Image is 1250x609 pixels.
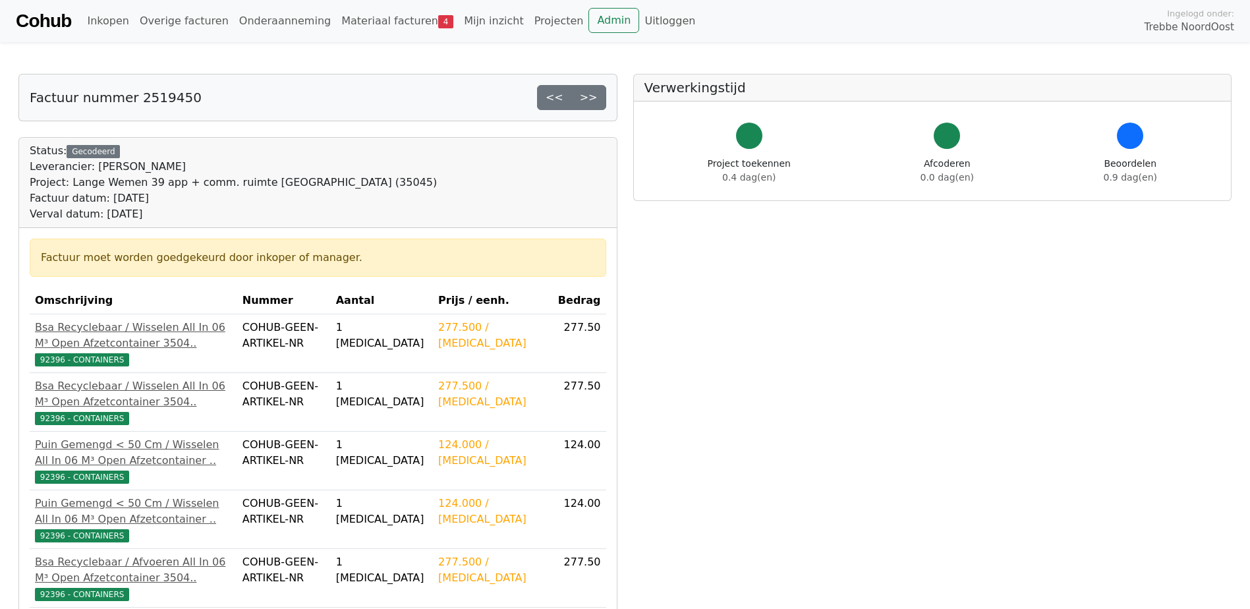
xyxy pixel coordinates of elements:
div: 277.500 / [MEDICAL_DATA] [438,554,546,586]
span: 92396 - CONTAINERS [35,588,129,601]
td: 277.50 [552,549,606,608]
span: 0.0 dag(en) [921,172,974,183]
span: 4 [438,15,453,28]
td: 124.00 [552,490,606,549]
span: 0.4 dag(en) [722,172,776,183]
a: Uitloggen [639,8,700,34]
span: 92396 - CONTAINERS [35,412,129,425]
td: 277.50 [552,373,606,432]
a: Mijn inzicht [459,8,529,34]
div: 124.000 / [MEDICAL_DATA] [438,437,546,469]
div: Verval datum: [DATE] [30,206,437,222]
div: 1 [MEDICAL_DATA] [336,320,428,351]
div: Bsa Recyclebaar / Wisselen All In 06 M³ Open Afzetcontainer 3504.. [35,378,232,410]
th: Nummer [237,287,331,314]
a: Bsa Recyclebaar / Wisselen All In 06 M³ Open Afzetcontainer 3504..92396 - CONTAINERS [35,320,232,367]
div: Bsa Recyclebaar / Wisselen All In 06 M³ Open Afzetcontainer 3504.. [35,320,232,351]
td: COHUB-GEEN-ARTIKEL-NR [237,490,331,549]
a: Bsa Recyclebaar / Wisselen All In 06 M³ Open Afzetcontainer 3504..92396 - CONTAINERS [35,378,232,426]
a: Onderaanneming [234,8,336,34]
div: Bsa Recyclebaar / Afvoeren All In 06 M³ Open Afzetcontainer 3504.. [35,554,232,586]
th: Prijs / eenh. [433,287,552,314]
span: Trebbe NoordOost [1145,20,1234,35]
div: 1 [MEDICAL_DATA] [336,496,428,527]
span: Ingelogd onder: [1167,7,1234,20]
a: >> [571,85,606,110]
span: 92396 - CONTAINERS [35,529,129,542]
div: Afcoderen [921,157,974,185]
a: Materiaal facturen4 [336,8,459,34]
div: 277.500 / [MEDICAL_DATA] [438,320,546,351]
div: 124.000 / [MEDICAL_DATA] [438,496,546,527]
a: Admin [588,8,639,33]
a: Projecten [529,8,589,34]
h5: Verwerkingstijd [644,80,1221,96]
span: 0.9 dag(en) [1104,172,1157,183]
td: COHUB-GEEN-ARTIKEL-NR [237,549,331,608]
a: << [537,85,572,110]
span: 92396 - CONTAINERS [35,471,129,484]
a: Overige facturen [134,8,234,34]
a: Bsa Recyclebaar / Afvoeren All In 06 M³ Open Afzetcontainer 3504..92396 - CONTAINERS [35,554,232,602]
div: 1 [MEDICAL_DATA] [336,437,428,469]
td: COHUB-GEEN-ARTIKEL-NR [237,432,331,490]
div: Puin Gemengd < 50 Cm / Wisselen All In 06 M³ Open Afzetcontainer .. [35,496,232,527]
div: Status: [30,143,437,222]
a: Cohub [16,5,71,37]
th: Aantal [331,287,433,314]
span: 92396 - CONTAINERS [35,353,129,366]
div: Leverancier: [PERSON_NAME] [30,159,437,175]
td: 124.00 [552,432,606,490]
div: Gecodeerd [67,145,120,158]
div: Beoordelen [1104,157,1157,185]
td: 277.50 [552,314,606,373]
td: COHUB-GEEN-ARTIKEL-NR [237,373,331,432]
th: Omschrijving [30,287,237,314]
div: Project toekennen [708,157,791,185]
div: 1 [MEDICAL_DATA] [336,378,428,410]
a: Puin Gemengd < 50 Cm / Wisselen All In 06 M³ Open Afzetcontainer ..92396 - CONTAINERS [35,437,232,484]
div: Project: Lange Wemen 39 app + comm. ruimte [GEOGRAPHIC_DATA] (35045) [30,175,437,190]
div: Factuur datum: [DATE] [30,190,437,206]
th: Bedrag [552,287,606,314]
div: Puin Gemengd < 50 Cm / Wisselen All In 06 M³ Open Afzetcontainer .. [35,437,232,469]
div: 277.500 / [MEDICAL_DATA] [438,378,546,410]
td: COHUB-GEEN-ARTIKEL-NR [237,314,331,373]
h5: Factuur nummer 2519450 [30,90,202,105]
div: Factuur moet worden goedgekeurd door inkoper of manager. [41,250,595,266]
a: Inkopen [82,8,134,34]
div: 1 [MEDICAL_DATA] [336,554,428,586]
a: Puin Gemengd < 50 Cm / Wisselen All In 06 M³ Open Afzetcontainer ..92396 - CONTAINERS [35,496,232,543]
